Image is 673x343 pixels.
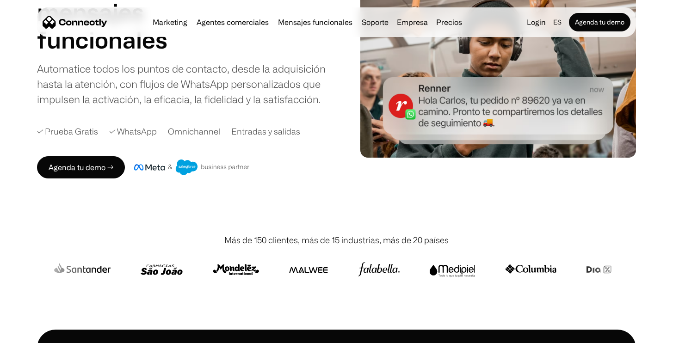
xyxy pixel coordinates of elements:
a: Agenda tu demo [569,13,630,31]
div: Empresa [394,16,431,29]
div: Empresa [397,16,428,29]
div: Automatice todos los puntos de contacto, desde la adquisición hasta la atención, con flujos de Wh... [37,61,328,107]
div: es [553,16,562,29]
a: Precios [432,18,466,26]
div: ✓ Prueba Gratis [37,125,98,138]
div: Más de 150 clientes, más de 15 industrias, más de 20 países [224,234,449,246]
a: home [43,15,107,29]
a: Marketing [149,18,191,26]
a: Soporte [358,18,392,26]
img: Insignia de socio comercial de Meta y Salesforce. [134,159,250,175]
ul: Language list [19,327,56,340]
a: Agenda tu demo → [37,156,125,178]
aside: Language selected: Español [9,326,56,340]
div: Entradas y salidas [231,125,300,138]
a: Login [523,16,550,29]
div: es [550,16,567,29]
a: Agentes comerciales [193,18,272,26]
a: Mensajes funcionales [274,18,356,26]
div: ✓ WhatsApp [109,125,157,138]
div: Omnichannel [168,125,220,138]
